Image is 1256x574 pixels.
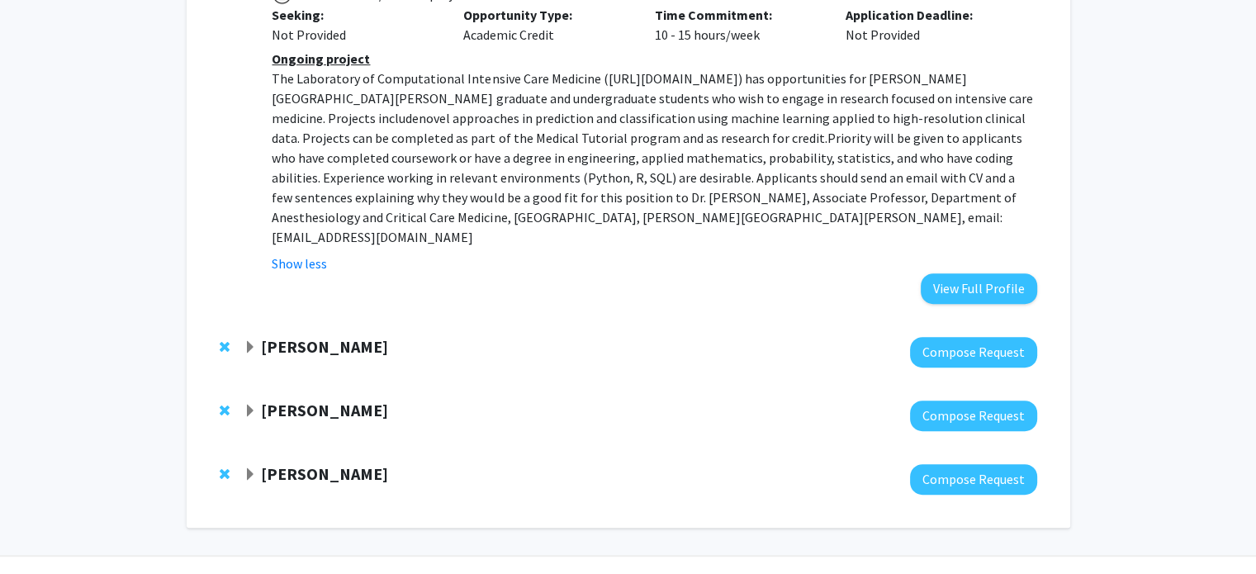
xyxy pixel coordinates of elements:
[244,468,257,481] span: Expand Laureano Moro-Velazquez Bookmark
[12,500,70,562] iframe: Chat
[451,5,642,45] div: Academic Credit
[261,400,388,420] strong: [PERSON_NAME]
[921,273,1037,304] button: View Full Profile
[846,5,1012,25] p: Application Deadline:
[910,464,1037,495] button: Compose Request to Laureano Moro-Velazquez
[220,340,230,353] span: Remove David Elbert from bookmarks
[261,336,388,357] strong: [PERSON_NAME]
[220,404,230,417] span: Remove Daniel Khashabi from bookmarks
[272,70,1032,126] span: ) has opportunities for [PERSON_NAME][GEOGRAPHIC_DATA][PERSON_NAME] graduate and undergraduate st...
[654,5,821,25] p: Time Commitment:
[272,110,1025,146] span: novel approaches in prediction and classification using machine learning applied to high-resoluti...
[272,25,438,45] div: Not Provided
[220,467,230,481] span: Remove Laureano Moro-Velazquez from bookmarks
[910,337,1037,368] button: Compose Request to David Elbert
[261,463,388,484] strong: [PERSON_NAME]
[272,5,438,25] p: Seeking:
[910,401,1037,431] button: Compose Request to Daniel Khashabi
[272,50,370,67] u: Ongoing project
[272,70,608,87] span: The Laboratory of Computational Intensive Care Medicine (
[244,405,257,418] span: Expand Daniel Khashabi Bookmark
[642,5,833,45] div: 10 - 15 hours/week
[833,5,1025,45] div: Not Provided
[272,69,1036,247] p: [URL][DOMAIN_NAME] Priority will be given to applicants who have completed coursework or have a d...
[272,254,327,273] button: Show less
[244,341,257,354] span: Expand David Elbert Bookmark
[463,5,630,25] p: Opportunity Type:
